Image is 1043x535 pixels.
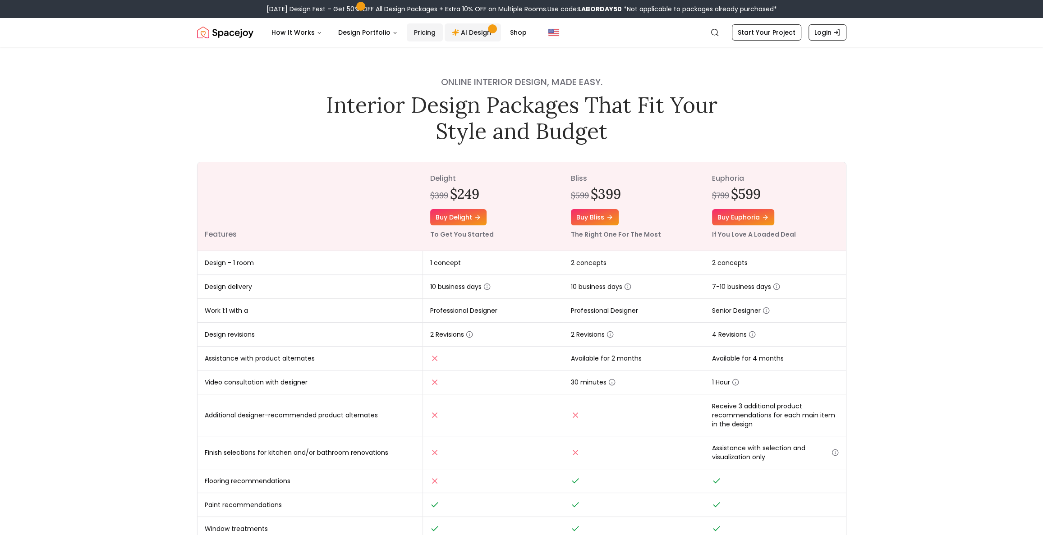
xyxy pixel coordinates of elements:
nav: Global [197,18,846,47]
nav: Main [264,23,534,41]
td: Work 1:1 with a [198,299,423,323]
span: 10 business days [571,282,631,291]
div: $599 [571,189,589,202]
span: Professional Designer [571,306,638,315]
span: 30 minutes [571,378,616,387]
td: Available for 2 months [564,347,705,370]
div: $399 [430,189,448,202]
span: 2 Revisions [571,330,614,339]
span: 7-10 business days [712,282,780,291]
div: [DATE] Design Fest – Get 50% OFF All Design Packages + Extra 10% OFF on Multiple Rooms. [266,5,777,14]
span: 2 Revisions [430,330,473,339]
small: The Right One For The Most [571,230,661,239]
span: 1 concept [430,258,461,267]
td: Video consultation with designer [198,370,423,394]
button: Design Portfolio [331,23,405,41]
td: Additional designer-recommended product alternates [198,394,423,436]
a: Spacejoy [197,23,253,41]
a: Buy delight [430,209,487,225]
b: LABORDAY50 [578,5,622,14]
img: United States [548,27,559,38]
span: 10 business days [430,282,491,291]
td: Paint recommendations [198,493,423,517]
span: *Not applicable to packages already purchased* [622,5,777,14]
a: Start Your Project [732,24,801,41]
span: Professional Designer [430,306,497,315]
a: Pricing [407,23,443,41]
span: Senior Designer [712,306,770,315]
small: If You Love A Loaded Deal [712,230,796,239]
a: Buy bliss [571,209,619,225]
a: AI Design [445,23,501,41]
td: Available for 4 months [705,347,846,370]
td: Receive 3 additional product recommendations for each main item in the design [705,394,846,436]
span: Assistance with selection and visualization only [712,444,839,462]
th: Features [198,162,423,251]
td: Assistance with product alternates [198,347,423,370]
h1: Interior Design Packages That Fit Your Style and Budget [320,92,724,144]
p: bliss [571,173,698,184]
span: 1 Hour [712,378,739,387]
h2: $599 [731,186,761,202]
span: Use code: [547,5,622,14]
a: Shop [503,23,534,41]
td: Finish selections for kitchen and/or bathroom renovations [198,436,423,469]
span: 4 Revisions [712,330,756,339]
td: Design - 1 room [198,251,423,275]
span: 2 concepts [571,258,607,267]
td: Design delivery [198,275,423,299]
p: delight [430,173,557,184]
h2: $249 [450,186,479,202]
small: To Get You Started [430,230,494,239]
button: How It Works [264,23,329,41]
h2: $399 [591,186,621,202]
div: $799 [712,189,729,202]
a: Buy euphoria [712,209,774,225]
h4: Online interior design, made easy. [320,76,724,88]
td: Design revisions [198,323,423,347]
td: Flooring recommendations [198,469,423,493]
a: Login [809,24,846,41]
img: Spacejoy Logo [197,23,253,41]
span: 2 concepts [712,258,748,267]
p: euphoria [712,173,839,184]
